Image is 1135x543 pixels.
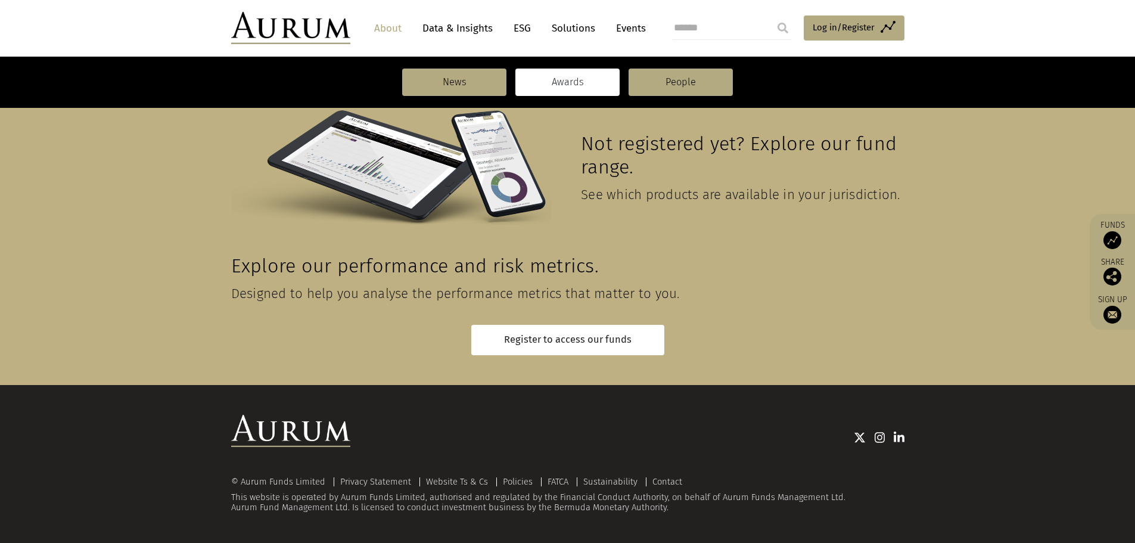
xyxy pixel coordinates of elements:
a: Register to access our funds [471,325,664,355]
div: © Aurum Funds Limited [231,477,331,486]
a: Policies [503,476,533,487]
a: Awards [515,69,620,96]
div: This website is operated by Aurum Funds Limited, authorised and regulated by the Financial Conduc... [231,477,904,513]
img: Aurum Logo [231,415,350,447]
a: Contact [652,476,682,487]
a: Data & Insights [416,17,499,39]
img: Aurum [231,12,350,44]
a: Sustainability [583,476,638,487]
span: Designed to help you analyse the performance metrics that matter to you. [231,286,680,302]
a: People [629,69,733,96]
div: Share [1096,258,1129,286]
a: Sign up [1096,294,1129,324]
img: Linkedin icon [894,432,904,443]
a: Events [610,17,646,39]
img: Sign up to our newsletter [1103,306,1121,324]
a: About [368,17,408,39]
a: FATCA [548,476,568,487]
img: Access Funds [1103,231,1121,249]
a: Log in/Register [804,15,904,41]
a: Solutions [546,17,601,39]
img: Instagram icon [875,432,885,443]
input: Submit [771,16,795,40]
span: Not registered yet? Explore our fund range. [581,132,897,179]
span: Explore our performance and risk metrics. [231,255,599,278]
span: See which products are available in your jurisdiction. [581,187,900,203]
a: Website Ts & Cs [426,476,488,487]
a: Privacy Statement [340,476,411,487]
img: Share this post [1103,268,1121,286]
a: ESG [508,17,537,39]
a: News [402,69,506,96]
img: Twitter icon [854,432,866,443]
span: Log in/Register [813,20,875,35]
a: Funds [1096,220,1129,249]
